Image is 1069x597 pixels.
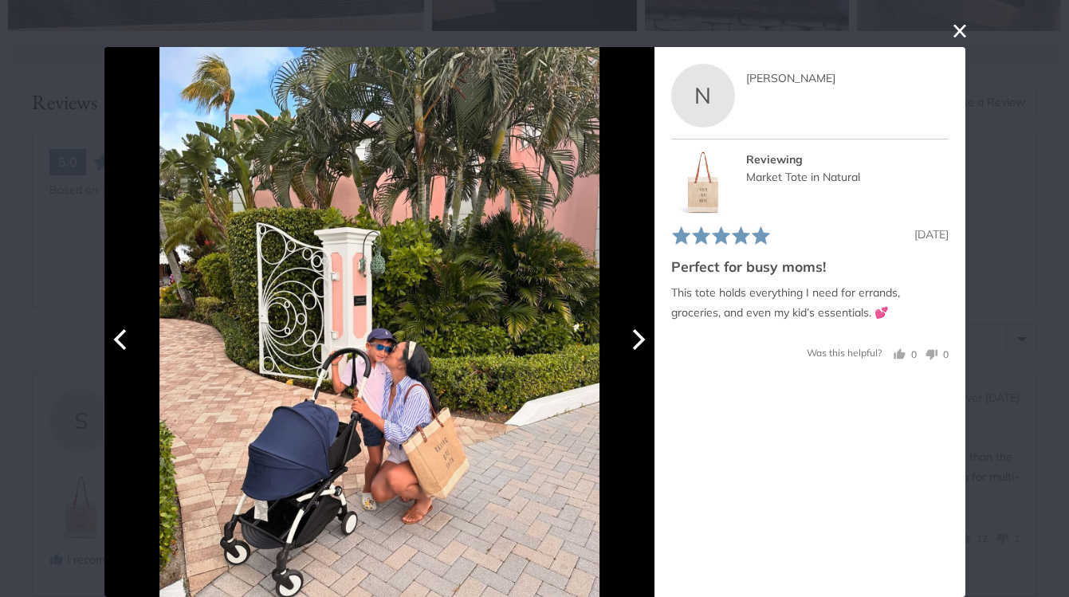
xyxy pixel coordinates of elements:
[671,151,735,214] img: Market Tote in Natural
[950,22,969,41] button: close this modal window
[745,151,948,168] div: Reviewing
[745,171,859,185] a: Market Tote in Natural
[671,283,949,323] p: This tote holds everything I need for errands, groceries, and even my kid’s essentials. 💕
[671,64,735,128] div: N
[619,322,654,357] button: Next
[745,71,835,85] span: [PERSON_NAME]
[159,47,599,597] img: Customer image
[919,347,949,362] button: No
[894,347,917,362] button: Yes
[671,257,949,277] h2: Perfect for busy moms!
[104,322,140,357] button: Previous
[914,227,949,242] span: [DATE]
[807,348,882,359] span: Was this helpful?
